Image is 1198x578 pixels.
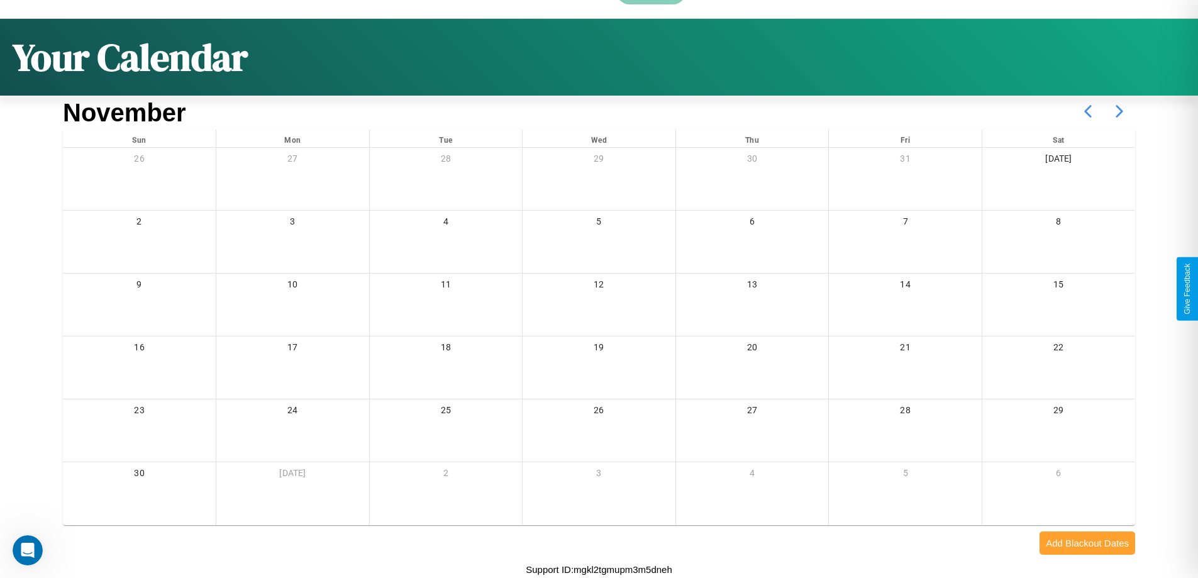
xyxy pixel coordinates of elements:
[523,148,675,174] div: 29
[216,336,369,362] div: 17
[63,399,216,425] div: 23
[63,99,186,127] h2: November
[982,399,1135,425] div: 29
[216,211,369,236] div: 3
[982,130,1135,147] div: Sat
[829,211,982,236] div: 7
[63,130,216,147] div: Sun
[63,462,216,488] div: 30
[523,211,675,236] div: 5
[523,399,675,425] div: 26
[1040,531,1135,555] button: Add Blackout Dates
[982,336,1135,362] div: 22
[216,399,369,425] div: 24
[829,399,982,425] div: 28
[829,148,982,174] div: 31
[829,336,982,362] div: 21
[370,148,523,174] div: 28
[370,211,523,236] div: 4
[370,336,523,362] div: 18
[216,462,369,488] div: [DATE]
[676,336,829,362] div: 20
[676,211,829,236] div: 6
[829,462,982,488] div: 5
[676,462,829,488] div: 4
[523,462,675,488] div: 3
[63,274,216,299] div: 9
[370,462,523,488] div: 2
[523,336,675,362] div: 19
[216,130,369,147] div: Mon
[676,399,829,425] div: 27
[982,274,1135,299] div: 15
[370,130,523,147] div: Tue
[676,148,829,174] div: 30
[370,399,523,425] div: 25
[63,148,216,174] div: 26
[63,211,216,236] div: 2
[216,148,369,174] div: 27
[676,274,829,299] div: 13
[63,336,216,362] div: 16
[829,274,982,299] div: 14
[13,31,248,83] h1: Your Calendar
[1183,264,1192,314] div: Give Feedback
[829,130,982,147] div: Fri
[216,274,369,299] div: 10
[13,535,43,565] iframe: Intercom live chat
[676,130,829,147] div: Thu
[523,274,675,299] div: 12
[526,561,672,578] p: Support ID: mgkl2tgmupm3m5dneh
[370,274,523,299] div: 11
[982,211,1135,236] div: 8
[523,130,675,147] div: Wed
[982,462,1135,488] div: 6
[982,148,1135,174] div: [DATE]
